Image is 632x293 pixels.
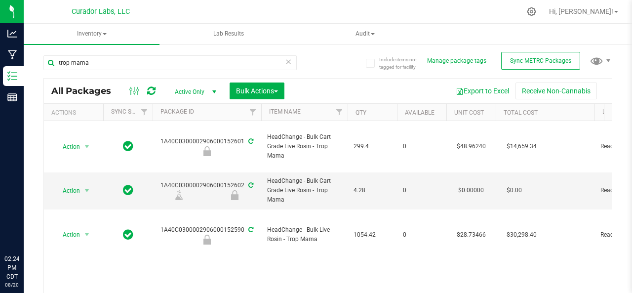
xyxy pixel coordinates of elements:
span: All Packages [51,85,121,96]
div: Ready for R&D Test [151,235,263,245]
span: Clear [285,55,292,68]
span: Lab Results [200,30,257,38]
span: 299.4 [354,142,391,151]
span: 1054.42 [354,230,391,240]
a: Package ID [160,108,194,115]
p: 08/20 [4,281,19,289]
a: Audit [297,24,433,44]
inline-svg: Reports [7,92,17,102]
span: Sync from Compliance System [247,226,253,233]
div: Ready for R&D Test [207,190,263,200]
span: select [81,184,93,198]
a: Filter [331,104,348,121]
td: $0.00000 [446,172,496,209]
span: Action [54,228,80,242]
inline-svg: Manufacturing [7,50,17,60]
span: select [81,140,93,154]
span: HeadChange - Bulk Cart Grade Live Rosin - Trop Mama [267,132,342,161]
a: Lab Results [160,24,296,44]
span: Audit [298,24,433,44]
button: Receive Non-Cannabis [515,83,597,99]
iframe: Resource center [10,214,39,244]
div: Ready for R&D Test [151,146,263,156]
a: Qty [355,109,366,116]
button: Manage package tags [427,57,486,65]
div: 1A40C0300002906000152601 [151,137,263,156]
span: HeadChange - Bulk Live Rosin - Trop Mama [267,225,342,244]
a: Filter [136,104,153,121]
div: Manage settings [525,7,538,16]
span: 0 [403,142,440,151]
span: Action [54,140,80,154]
span: Sync from Compliance System [247,138,253,145]
span: $14,659.34 [502,139,542,154]
p: 02:24 PM CDT [4,254,19,281]
span: In Sync [123,183,133,197]
a: Item Name [269,108,301,115]
div: 1A40C0300002906000152602 [151,181,263,200]
a: Filter [245,104,261,121]
a: Inventory [24,24,159,44]
span: Hi, [PERSON_NAME]! [549,7,613,15]
span: Bulk Actions [236,87,278,95]
span: Action [54,184,80,198]
span: HeadChange - Bulk Cart Grade Live Rosin - Trop Mama [267,176,342,205]
span: Include items not tagged for facility [379,56,429,71]
a: Total Cost [504,109,538,116]
div: Actions [51,109,99,116]
iframe: Resource center unread badge [29,212,41,224]
button: Export to Excel [449,83,515,99]
span: In Sync [123,139,133,153]
a: Available [405,109,434,116]
div: 1A40C0300002906000152590 [151,225,263,245]
inline-svg: Analytics [7,29,17,39]
button: Bulk Actions [230,83,284,99]
td: $28.73466 [446,209,496,260]
span: 0 [403,230,440,240]
span: 0 [403,186,440,195]
span: 4.28 [354,186,391,195]
input: Search Package ID, Item Name, SKU, Lot or Part Number... [43,55,297,70]
span: Sync METRC Packages [510,57,571,64]
a: Sync Status [111,108,149,115]
button: Sync METRC Packages [501,52,580,70]
td: $48.96240 [446,121,496,172]
inline-svg: Inventory [7,71,17,81]
a: Unit Cost [454,109,484,116]
span: Curador Labs, LLC [72,7,130,16]
div: Lab Sample [151,190,207,200]
span: $0.00 [502,183,527,198]
span: select [81,228,93,242]
span: In Sync [123,228,133,242]
span: Sync from Compliance System [247,182,253,189]
span: $30,298.40 [502,228,542,242]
